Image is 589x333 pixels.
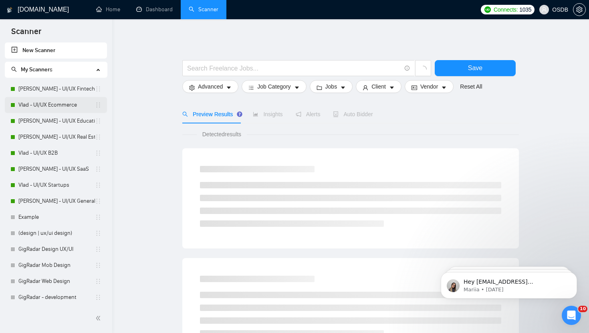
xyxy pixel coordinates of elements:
[236,111,243,118] div: Tooltip anchor
[11,67,17,72] span: search
[519,5,531,14] span: 1035
[562,306,581,325] iframe: Intercom live chat
[5,273,107,289] li: GigRadar Web Design
[95,246,101,252] span: holder
[317,85,322,91] span: folder
[5,26,48,42] span: Scanner
[18,193,95,209] a: [PERSON_NAME] - UI/UX General
[95,134,101,140] span: holder
[5,289,107,305] li: GigRadar - development
[5,193,107,209] li: Vlad - UI/UX General
[5,42,107,59] li: New Scanner
[340,85,346,91] span: caret-down
[468,63,482,73] span: Save
[294,85,300,91] span: caret-down
[325,82,337,91] span: Jobs
[11,42,101,59] a: New Scanner
[573,6,586,13] a: setting
[541,7,547,12] span: user
[5,177,107,193] li: Vlad - UI/UX Startups
[18,273,95,289] a: GigRadar Web Design
[182,111,240,117] span: Preview Results
[5,161,107,177] li: Vlad - UI/UX SaaS
[95,294,101,301] span: holder
[198,82,223,91] span: Advanced
[494,5,518,14] span: Connects:
[95,150,101,156] span: holder
[95,118,101,124] span: holder
[197,130,247,139] span: Detected results
[405,80,454,93] button: idcardVendorcaret-down
[187,63,401,73] input: Search Freelance Jobs...
[363,85,368,91] span: user
[371,82,386,91] span: Client
[389,85,395,91] span: caret-down
[96,6,120,13] a: homeHome
[333,111,373,117] span: Auto Bidder
[420,66,427,73] span: loading
[242,80,306,93] button: barsJob Categorycaret-down
[257,82,290,91] span: Job Category
[248,85,254,91] span: bars
[95,214,101,220] span: holder
[11,66,52,73] span: My Scanners
[189,85,195,91] span: setting
[18,81,95,97] a: [PERSON_NAME] - UI/UX Fintech
[253,111,282,117] span: Insights
[95,86,101,92] span: holder
[573,6,585,13] span: setting
[95,182,101,188] span: holder
[18,241,95,257] a: GigRadar Design UX/UI
[95,198,101,204] span: holder
[5,145,107,161] li: Vlad - UI/UX B2B
[95,262,101,268] span: holder
[7,4,12,16] img: logo
[226,85,232,91] span: caret-down
[5,241,107,257] li: GigRadar Design UX/UI
[21,66,52,73] span: My Scanners
[405,66,410,71] span: info-circle
[460,82,482,91] a: Reset All
[95,102,101,108] span: holder
[5,225,107,241] li: (design | ux/ui design)
[95,314,103,322] span: double-left
[5,97,107,113] li: Vlad - UI/UX Ecommerce
[441,85,447,91] span: caret-down
[18,177,95,193] a: Vlad - UI/UX Startups
[296,111,321,117] span: Alerts
[411,85,417,91] span: idcard
[253,111,258,117] span: area-chart
[435,60,516,76] button: Save
[95,278,101,285] span: holder
[5,209,107,225] li: Example
[182,80,238,93] button: settingAdvancedcaret-down
[95,166,101,172] span: holder
[189,6,218,13] a: searchScanner
[310,80,353,93] button: folderJobscaret-down
[5,129,107,145] li: Vlad - UI/UX Real Estate
[18,129,95,145] a: [PERSON_NAME] - UI/UX Real Estate
[484,6,491,13] img: upwork-logo.png
[5,257,107,273] li: GigRadar Mob Design
[573,3,586,16] button: setting
[429,255,589,311] iframe: Intercom notifications message
[18,97,95,113] a: Vlad - UI/UX Ecommerce
[18,289,95,305] a: GigRadar - development
[420,82,438,91] span: Vendor
[18,161,95,177] a: [PERSON_NAME] - UI/UX SaaS
[356,80,401,93] button: userClientcaret-down
[18,209,95,225] a: Example
[5,81,107,97] li: Vlad - UI/UX Fintech
[296,111,301,117] span: notification
[18,225,95,241] a: (design | ux/ui design)
[95,230,101,236] span: holder
[18,257,95,273] a: GigRadar Mob Design
[136,6,173,13] a: dashboardDashboard
[182,111,188,117] span: search
[18,145,95,161] a: Vlad - UI/UX B2B
[333,111,339,117] span: robot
